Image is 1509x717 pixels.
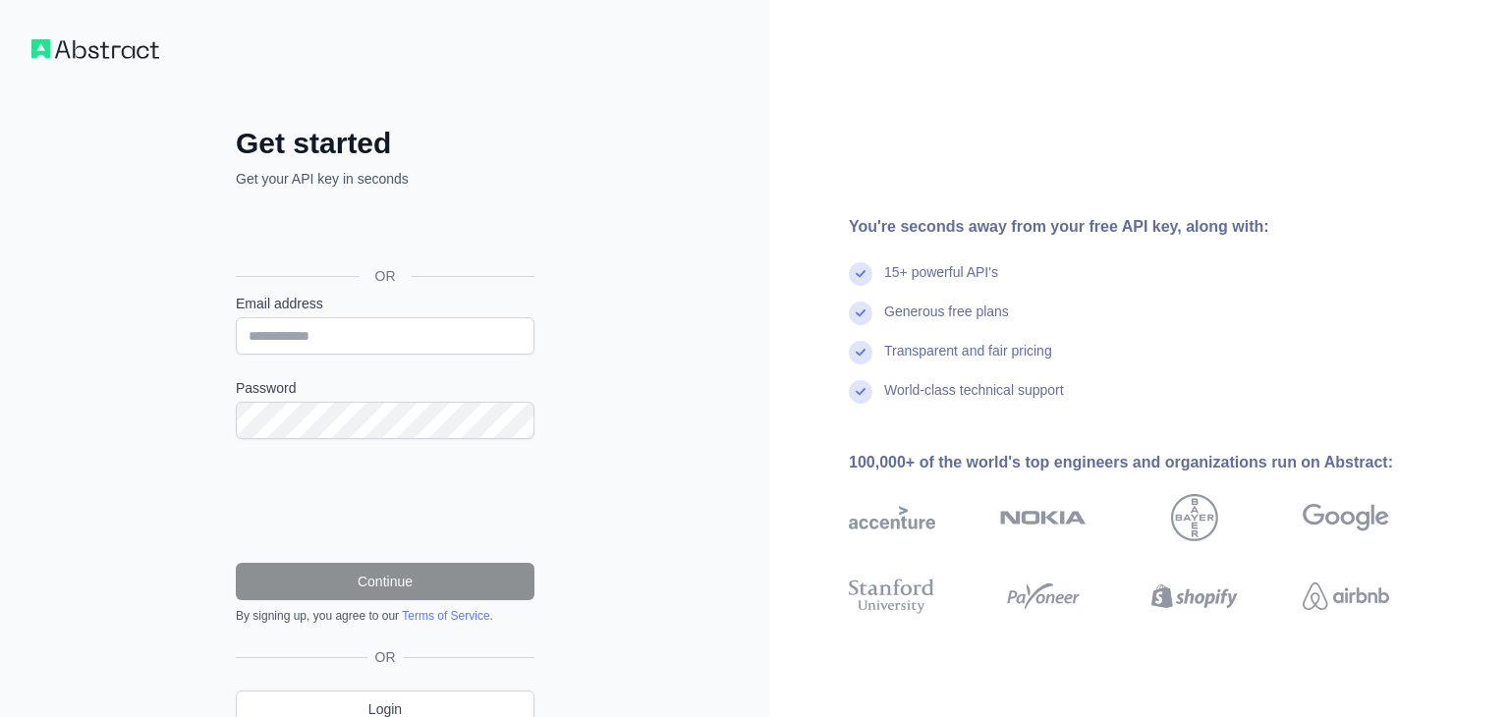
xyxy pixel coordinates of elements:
div: By signing up, you agree to our . [236,608,534,624]
img: nokia [1000,494,1087,541]
img: check mark [849,262,872,286]
img: bayer [1171,494,1218,541]
label: Password [236,378,534,398]
img: check mark [849,341,872,364]
a: Terms of Service [402,609,489,623]
img: airbnb [1303,575,1389,618]
img: check mark [849,380,872,404]
img: google [1303,494,1389,541]
div: 100,000+ of the world's top engineers and organizations run on Abstract: [849,451,1452,474]
iframe: reCAPTCHA [236,463,534,539]
p: Get your API key in seconds [236,169,534,189]
div: You're seconds away from your free API key, along with: [849,215,1452,239]
img: Workflow [31,39,159,59]
div: Generous free plans [884,302,1009,341]
div: Transparent and fair pricing [884,341,1052,380]
h2: Get started [236,126,534,161]
span: OR [360,266,412,286]
img: payoneer [1000,575,1087,618]
button: Continue [236,563,534,600]
div: World-class technical support [884,380,1064,419]
iframe: Sign in with Google Button [226,210,540,253]
div: 15+ powerful API's [884,262,998,302]
img: shopify [1151,575,1238,618]
img: check mark [849,302,872,325]
label: Email address [236,294,534,313]
img: accenture [849,494,935,541]
img: stanford university [849,575,935,618]
span: OR [367,647,404,667]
